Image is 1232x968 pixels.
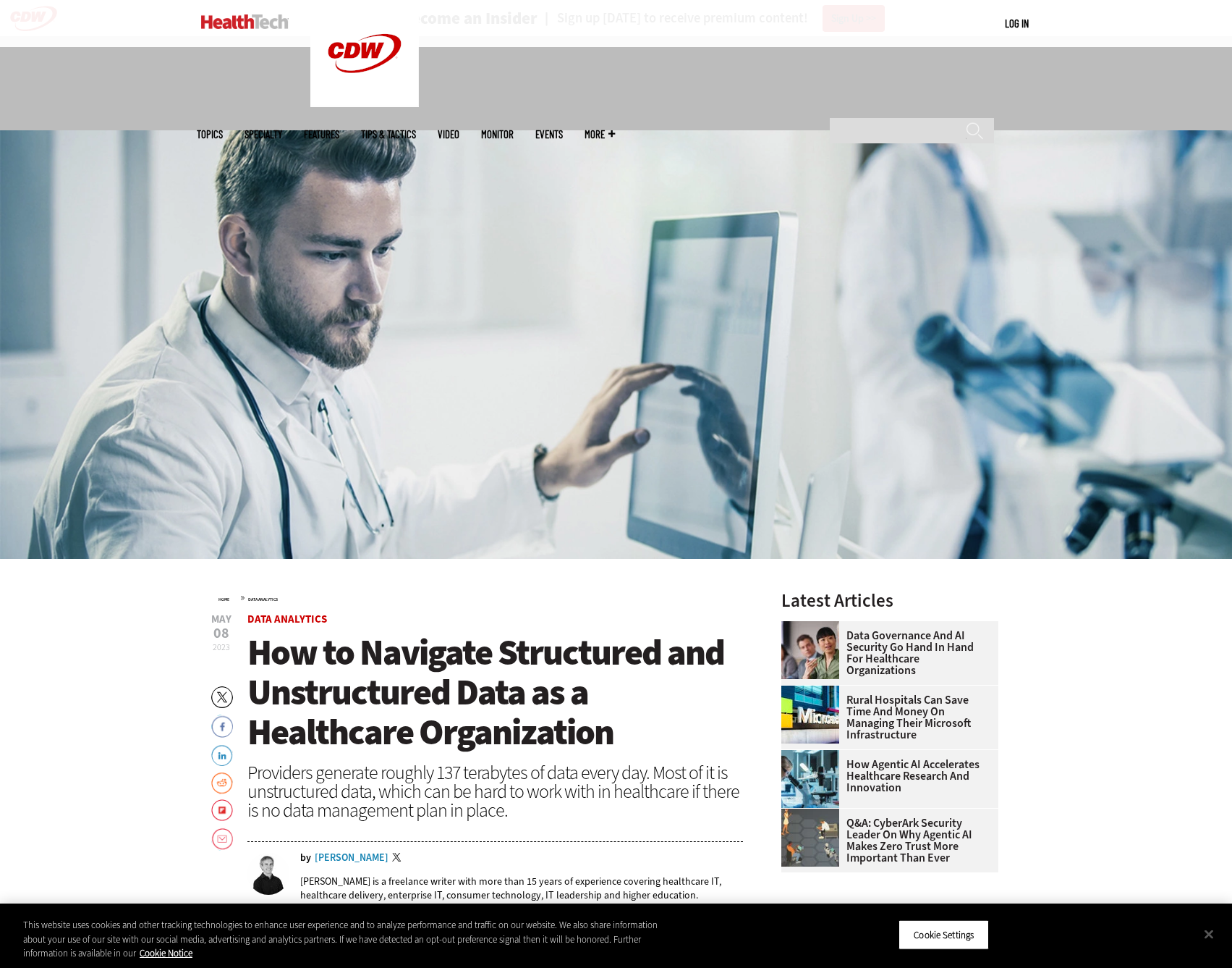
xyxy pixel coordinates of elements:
[211,614,231,625] span: May
[392,853,405,864] a: Twitter
[781,630,990,676] a: Data Governance and AI Security Go Hand in Hand for Healthcare Organizations
[781,809,846,820] a: Group of humans and robots accessing a network
[300,875,744,902] p: [PERSON_NAME] is a freelance writer with more than 15 years of experience covering healthcare IT,...
[310,96,419,111] a: CDW
[781,686,839,744] img: Microsoft building
[247,763,744,820] div: Providers generate roughly 137 terabytes of data every day. Most of it is unstructured data, whic...
[781,809,839,867] img: Group of humans and robots accessing a network
[1005,17,1029,30] a: Log in
[781,621,846,633] a: woman discusses data governance
[201,14,289,29] img: Home
[23,918,678,961] div: This website uses cookies and other tracking technologies to enhance user experience and to analy...
[781,759,990,794] a: How Agentic AI Accelerates Healthcare Research and Innovation
[1193,918,1225,950] button: Close
[300,853,311,863] span: by
[247,628,724,756] span: How to Navigate Structured and Unstructured Data as a Healthcare Organization
[304,129,339,140] a: Features
[248,597,278,602] a: Data Analytics
[781,686,846,697] a: Microsoft building
[898,919,989,950] button: Cookie Settings
[781,621,839,679] img: woman discusses data governance
[247,853,289,895] img: Brian Eastwood
[1005,16,1029,31] div: User menu
[361,129,416,140] a: Tips & Tactics
[481,129,514,140] a: MonITor
[315,853,388,863] a: [PERSON_NAME]
[781,750,839,808] img: scientist looks through microscope in lab
[245,129,282,140] span: Specialty
[438,129,459,140] a: Video
[211,626,231,641] span: 08
[781,750,846,762] a: scientist looks through microscope in lab
[781,694,990,741] a: Rural Hospitals Can Save Time and Money on Managing Their Microsoft Infrastructure
[218,597,229,602] a: Home
[585,129,615,140] span: More
[535,129,563,140] a: Events
[781,592,998,610] h3: Latest Articles
[781,817,990,864] a: Q&A: CyberArk Security Leader on Why Agentic AI Makes Zero Trust More Important Than Ever
[213,641,230,653] span: 2023
[197,129,223,140] span: Topics
[247,612,327,626] a: Data Analytics
[140,947,192,959] a: More information about your privacy
[218,592,744,603] div: »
